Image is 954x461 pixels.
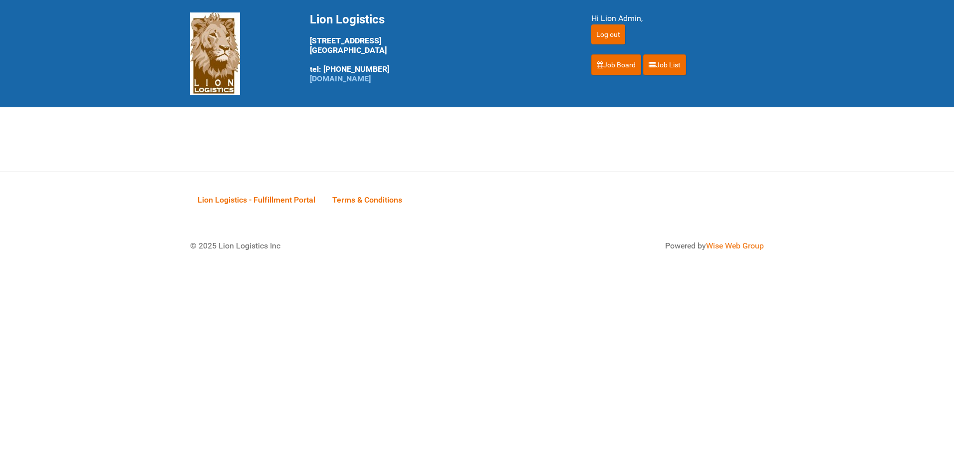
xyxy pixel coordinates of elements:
div: Powered by [489,240,764,252]
div: [STREET_ADDRESS] [GEOGRAPHIC_DATA] tel: [PHONE_NUMBER] [310,12,566,83]
span: Lion Logistics [310,12,385,26]
span: Lion Logistics - Fulfillment Portal [198,195,315,205]
a: Job Board [591,54,641,75]
input: Log out [591,24,625,44]
div: © 2025 Lion Logistics Inc [183,232,472,259]
a: Wise Web Group [706,241,764,250]
a: Lion Logistics [190,48,240,58]
a: Job List [643,54,686,75]
img: Lion Logistics [190,12,240,95]
span: Terms & Conditions [332,195,402,205]
a: Terms & Conditions [325,184,410,215]
a: [DOMAIN_NAME] [310,74,371,83]
a: Lion Logistics - Fulfillment Portal [190,184,323,215]
div: Hi Lion Admin, [591,12,764,24]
